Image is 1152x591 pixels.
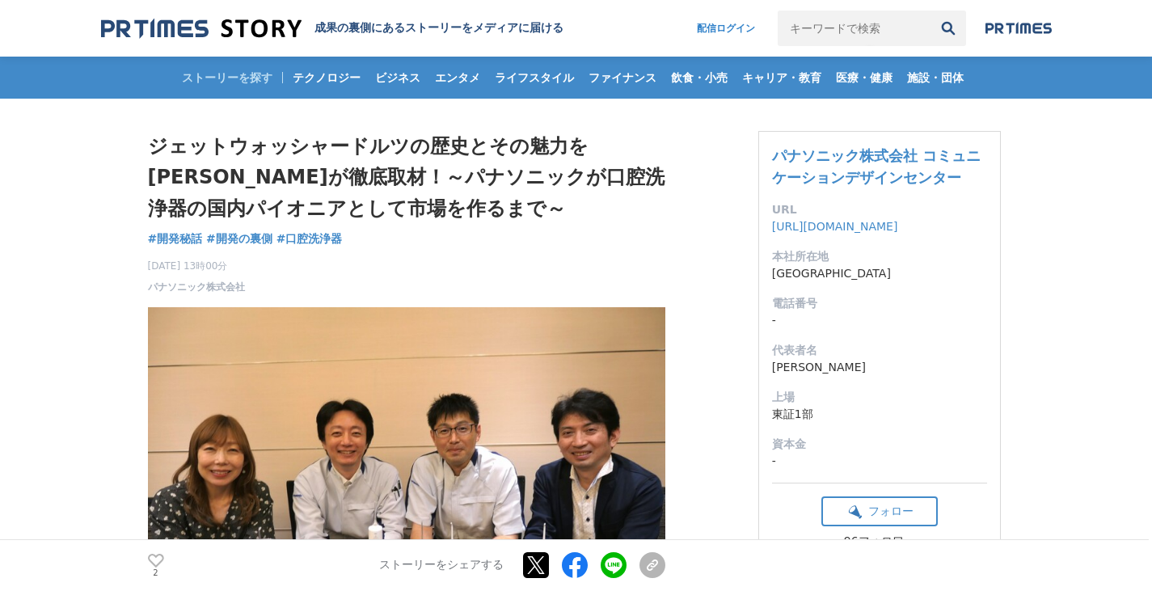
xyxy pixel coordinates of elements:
[148,569,164,577] p: 2
[665,57,734,99] a: 飲食・小売
[930,11,966,46] button: 検索
[314,21,563,36] h2: 成果の裏側にあるストーリーをメディアに届ける
[772,342,987,359] dt: 代表者名
[772,220,898,233] a: [URL][DOMAIN_NAME]
[148,131,665,224] h1: ジェットウォッシャードルツの歴史とその魅力を[PERSON_NAME]が徹底取材！～パナソニックが口腔洗浄器の国内パイオニアとして市場を作るまで～
[369,70,427,85] span: ビジネス
[772,147,981,186] a: パナソニック株式会社 コミュニケーションデザインセンター
[772,359,987,376] dd: [PERSON_NAME]
[778,11,930,46] input: キーワードで検索
[821,496,938,526] button: フォロー
[681,11,771,46] a: 配信ログイン
[428,57,487,99] a: エンタメ
[772,265,987,282] dd: [GEOGRAPHIC_DATA]
[736,57,828,99] a: キャリア・教育
[276,230,343,247] a: #口腔洗浄器
[901,70,970,85] span: 施設・団体
[148,280,245,294] a: パナソニック株式会社
[772,406,987,423] dd: 東証1部
[736,70,828,85] span: キャリア・教育
[582,57,663,99] a: ファイナンス
[985,22,1052,35] img: prtimes
[148,231,203,246] span: #開発秘話
[206,231,272,246] span: #開発の裏側
[369,57,427,99] a: ビジネス
[772,312,987,329] dd: -
[582,70,663,85] span: ファイナンス
[488,70,580,85] span: ライフスタイル
[772,436,987,453] dt: 資本金
[772,389,987,406] dt: 上場
[148,230,203,247] a: #開発秘話
[148,259,245,273] span: [DATE] 13時00分
[276,231,343,246] span: #口腔洗浄器
[428,70,487,85] span: エンタメ
[772,201,987,218] dt: URL
[101,18,302,40] img: 成果の裏側にあるストーリーをメディアに届ける
[829,57,899,99] a: 医療・健康
[488,57,580,99] a: ライフスタイル
[772,295,987,312] dt: 電話番号
[379,559,504,573] p: ストーリーをシェアする
[829,70,899,85] span: 医療・健康
[772,453,987,470] dd: -
[665,70,734,85] span: 飲食・小売
[901,57,970,99] a: 施設・団体
[772,248,987,265] dt: 本社所在地
[101,18,563,40] a: 成果の裏側にあるストーリーをメディアに届ける 成果の裏側にあるストーリーをメディアに届ける
[821,534,938,549] div: 96フォロワー
[286,57,367,99] a: テクノロジー
[286,70,367,85] span: テクノロジー
[206,230,272,247] a: #開発の裏側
